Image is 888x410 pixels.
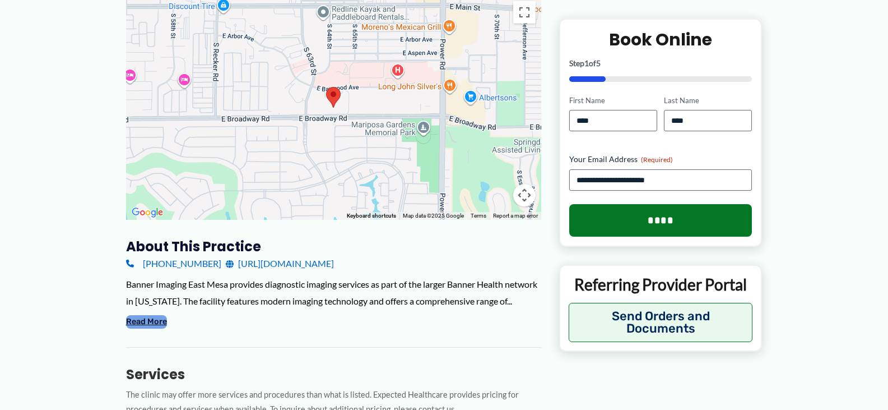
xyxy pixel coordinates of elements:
[226,255,334,272] a: [URL][DOMAIN_NAME]
[493,213,538,219] a: Report a map error
[513,184,536,206] button: Map camera controls
[596,58,601,67] span: 5
[129,205,166,220] img: Google
[569,28,752,50] h2: Book Online
[664,95,752,105] label: Last Name
[129,205,166,220] a: Open this area in Google Maps (opens a new window)
[126,255,221,272] a: [PHONE_NUMBER]
[471,213,486,219] a: Terms (opens in new tab)
[584,58,589,67] span: 1
[569,274,753,294] p: Referring Provider Portal
[126,238,541,255] h3: About this practice
[126,315,167,329] button: Read More
[641,155,673,164] span: (Required)
[403,213,464,219] span: Map data ©2025 Google
[569,303,753,342] button: Send Orders and Documents
[569,95,657,105] label: First Name
[126,276,541,309] div: Banner Imaging East Mesa provides diagnostic imaging services as part of the larger Banner Health...
[347,212,396,220] button: Keyboard shortcuts
[513,1,536,24] button: Toggle fullscreen view
[126,366,541,383] h3: Services
[569,154,752,165] label: Your Email Address
[569,59,752,67] p: Step of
